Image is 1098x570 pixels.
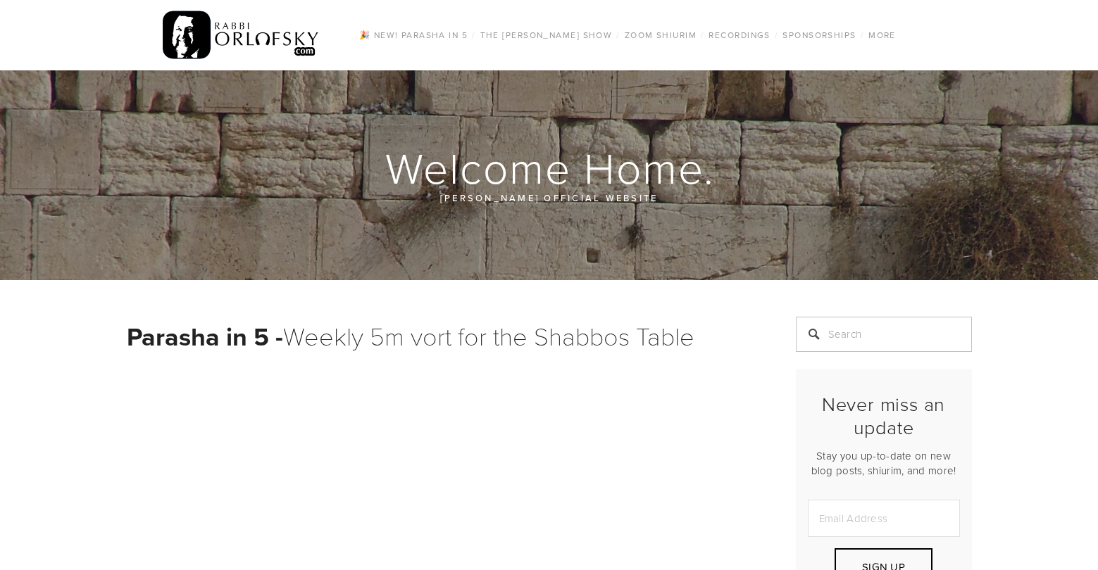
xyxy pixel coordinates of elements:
[211,190,887,205] p: [PERSON_NAME] official website
[472,29,475,41] span: /
[808,448,960,478] p: Stay you up-to-date on new blog posts, shiurim, and more!
[127,317,761,355] h1: Weekly 5m vort for the Shabbos Table
[620,26,701,44] a: Zoom Shiurim
[616,29,620,41] span: /
[861,29,864,41] span: /
[476,26,617,44] a: The [PERSON_NAME] Show
[808,393,960,438] h2: Never miss an update
[127,318,283,355] strong: Parasha in 5 -
[701,29,704,41] span: /
[808,500,960,537] input: Email Address
[775,29,778,41] span: /
[778,26,860,44] a: Sponsorships
[163,8,320,63] img: RabbiOrlofsky.com
[355,26,472,44] a: 🎉 NEW! Parasha in 5
[127,145,973,190] h1: Welcome Home.
[864,26,900,44] a: More
[796,317,972,352] input: Search
[704,26,774,44] a: Recordings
